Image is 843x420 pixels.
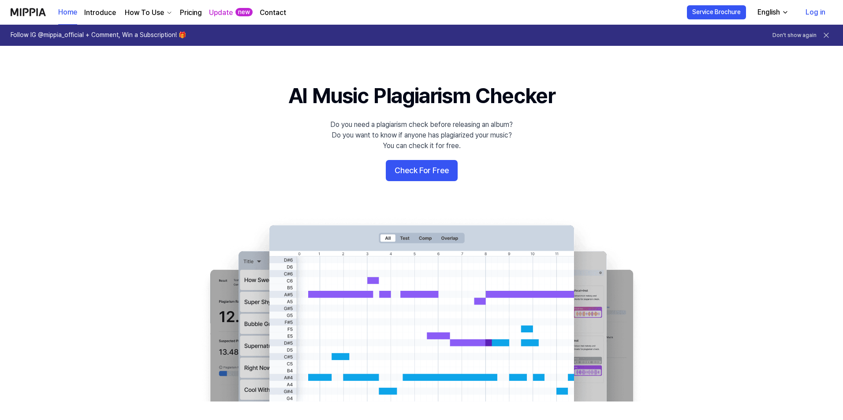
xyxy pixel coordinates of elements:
[123,7,166,18] div: How To Use
[58,0,77,25] a: Home
[330,119,513,151] div: Do you need a plagiarism check before releasing an album? Do you want to know if anyone has plagi...
[11,31,186,40] h1: Follow IG @mippia_official + Comment, Win a Subscription! 🎁
[84,7,116,18] a: Introduce
[235,8,253,17] div: new
[386,160,458,181] button: Check For Free
[756,7,782,18] div: English
[123,7,173,18] button: How To Use
[750,4,794,21] button: English
[180,7,202,18] a: Pricing
[209,7,233,18] a: Update
[687,5,746,19] button: Service Brochure
[260,7,286,18] a: Contact
[772,32,817,39] button: Don't show again
[192,216,651,401] img: main Image
[288,81,555,111] h1: AI Music Plagiarism Checker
